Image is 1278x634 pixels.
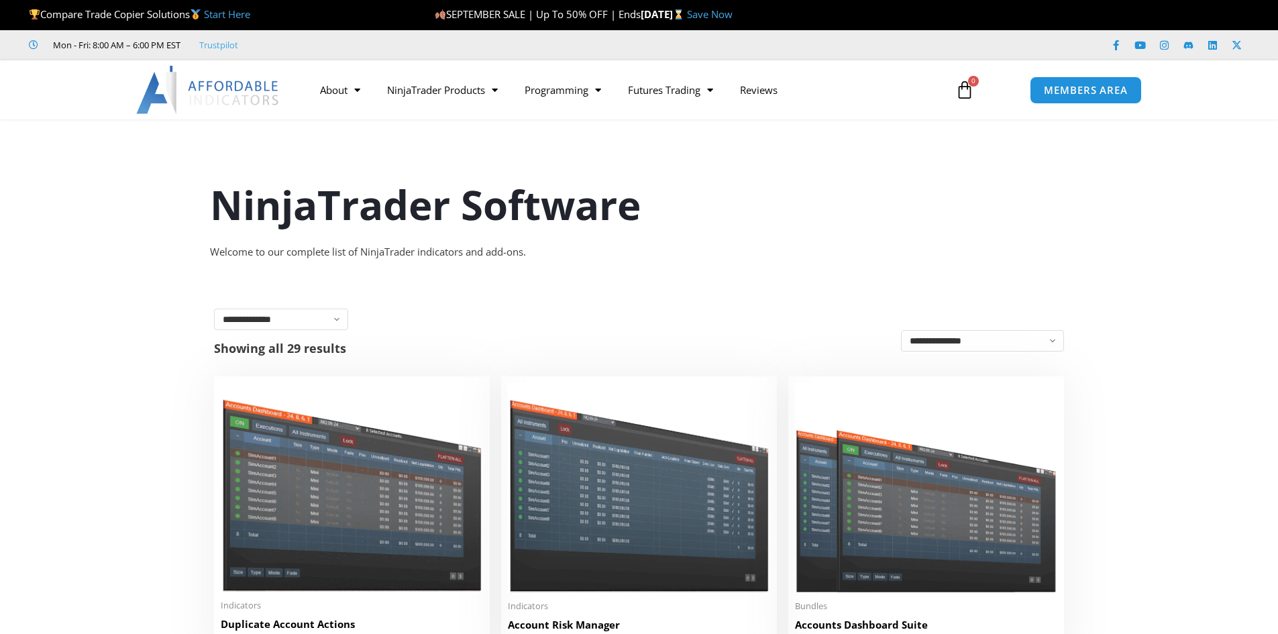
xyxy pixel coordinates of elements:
[307,74,940,105] nav: Menu
[29,7,250,21] span: Compare Trade Copier Solutions
[901,330,1064,352] select: Shop order
[615,74,727,105] a: Futures Trading
[795,600,1057,612] span: Bundles
[795,383,1057,592] img: Accounts Dashboard Suite
[204,7,250,21] a: Start Here
[50,37,180,53] span: Mon - Fri: 8:00 AM – 6:00 PM EST
[1044,85,1128,95] span: MEMBERS AREA
[968,76,979,87] span: 0
[508,600,770,612] span: Indicators
[511,74,615,105] a: Programming
[221,383,483,592] img: Duplicate Account Actions
[1030,76,1142,104] a: MEMBERS AREA
[727,74,791,105] a: Reviews
[687,7,733,21] a: Save Now
[191,9,201,19] img: 🥇
[435,9,445,19] img: 🍂
[307,74,374,105] a: About
[30,9,40,19] img: 🏆
[210,176,1069,233] h1: NinjaTrader Software
[136,66,280,114] img: LogoAI | Affordable Indicators – NinjaTrader
[508,618,770,632] h2: Account Risk Manager
[221,617,483,631] h2: Duplicate Account Actions
[210,243,1069,262] div: Welcome to our complete list of NinjaTrader indicators and add-ons.
[435,7,641,21] span: SEPTEMBER SALE | Up To 50% OFF | Ends
[374,74,511,105] a: NinjaTrader Products
[641,7,687,21] strong: [DATE]
[508,383,770,592] img: Account Risk Manager
[214,342,346,354] p: Showing all 29 results
[199,37,238,53] a: Trustpilot
[221,600,483,611] span: Indicators
[935,70,994,109] a: 0
[795,618,1057,632] h2: Accounts Dashboard Suite
[674,9,684,19] img: ⌛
